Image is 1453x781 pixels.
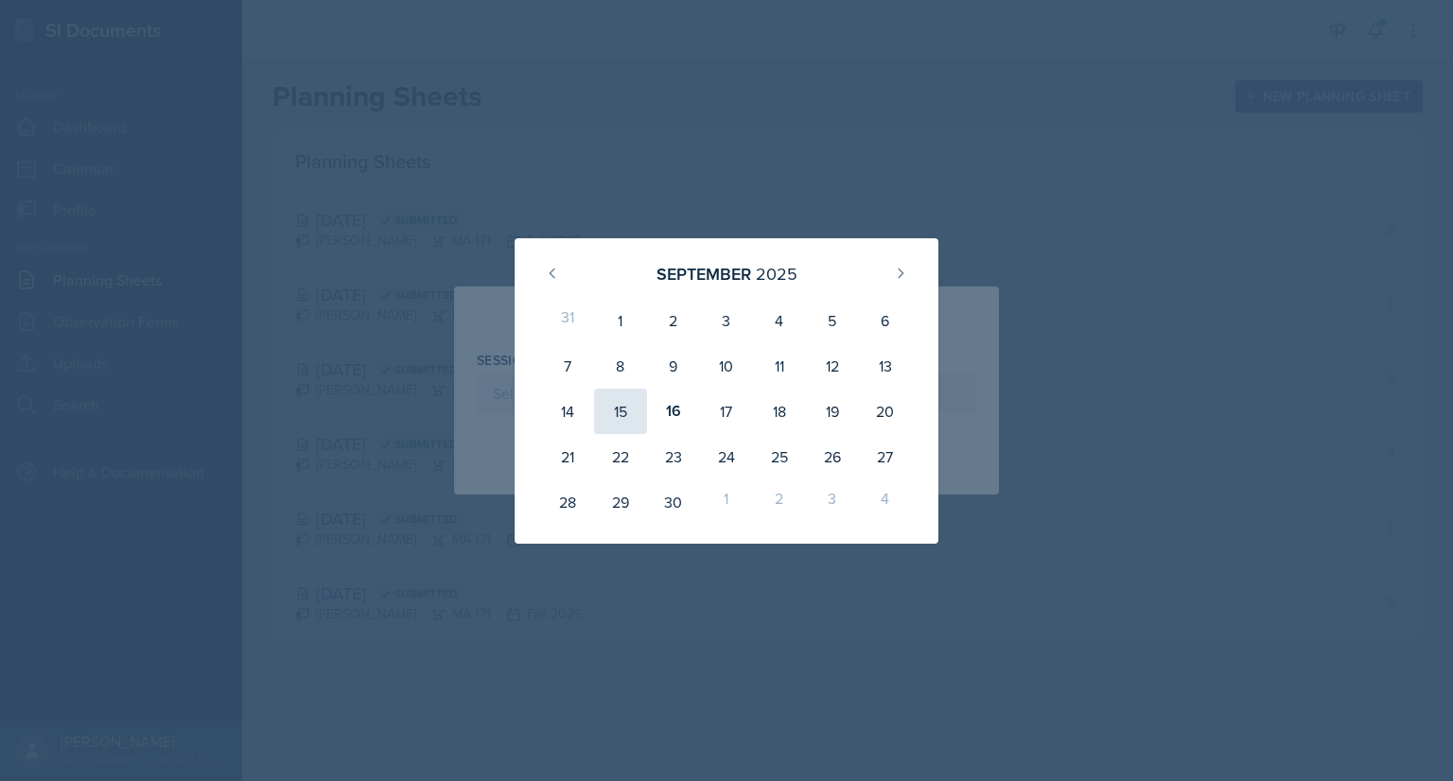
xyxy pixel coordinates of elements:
[700,434,753,479] div: 24
[594,389,647,434] div: 15
[753,298,806,343] div: 4
[541,479,594,525] div: 28
[541,434,594,479] div: 21
[700,298,753,343] div: 3
[806,343,859,389] div: 12
[647,298,700,343] div: 2
[700,479,753,525] div: 1
[806,389,859,434] div: 19
[594,298,647,343] div: 1
[753,389,806,434] div: 18
[859,389,912,434] div: 20
[806,298,859,343] div: 5
[594,479,647,525] div: 29
[647,434,700,479] div: 23
[541,343,594,389] div: 7
[753,479,806,525] div: 2
[647,343,700,389] div: 9
[859,298,912,343] div: 6
[647,389,700,434] div: 16
[700,389,753,434] div: 17
[756,261,797,286] div: 2025
[541,298,594,343] div: 31
[859,479,912,525] div: 4
[806,479,859,525] div: 3
[806,434,859,479] div: 26
[753,343,806,389] div: 11
[859,343,912,389] div: 13
[594,343,647,389] div: 8
[594,434,647,479] div: 22
[541,389,594,434] div: 14
[859,434,912,479] div: 27
[753,434,806,479] div: 25
[647,479,700,525] div: 30
[656,261,751,286] div: September
[700,343,753,389] div: 10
